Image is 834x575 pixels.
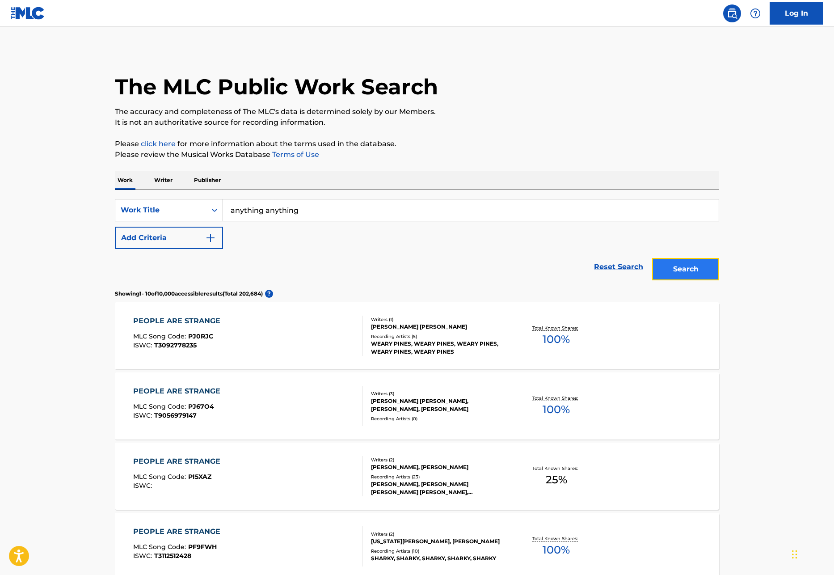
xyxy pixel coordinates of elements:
[115,149,719,160] p: Please review the Musical Works Database
[133,341,154,349] span: ISWC :
[750,8,761,19] img: help
[792,541,797,568] div: Drag
[121,205,201,216] div: Work Title
[546,472,567,488] span: 25 %
[723,4,741,22] a: Public Search
[371,415,506,422] div: Recording Artists ( 0 )
[371,323,506,331] div: [PERSON_NAME] [PERSON_NAME]
[154,341,197,349] span: T3092778235
[371,548,506,554] div: Recording Artists ( 10 )
[133,526,225,537] div: PEOPLE ARE STRANGE
[770,2,823,25] a: Log In
[543,542,570,558] span: 100 %
[532,535,580,542] p: Total Known Shares:
[115,73,438,100] h1: The MLC Public Work Search
[789,532,834,575] iframe: Chat Widget
[154,552,191,560] span: T3112512428
[652,258,719,280] button: Search
[371,531,506,537] div: Writers ( 2 )
[270,150,319,159] a: Terms of Use
[133,552,154,560] span: ISWC :
[543,402,570,418] span: 100 %
[133,473,188,481] span: MLC Song Code :
[154,411,197,419] span: T9056979147
[115,117,719,128] p: It is not an authoritative source for recording information.
[371,457,506,463] div: Writers ( 2 )
[133,402,188,410] span: MLC Song Code :
[152,171,175,190] p: Writer
[115,443,719,510] a: PEOPLE ARE STRANGEMLC Song Code:PI5XAZISWC:Writers (2)[PERSON_NAME], [PERSON_NAME]Recording Artis...
[371,397,506,413] div: [PERSON_NAME] [PERSON_NAME], [PERSON_NAME], [PERSON_NAME]
[371,316,506,323] div: Writers ( 1 )
[188,473,211,481] span: PI5XAZ
[191,171,223,190] p: Publisher
[532,325,580,331] p: Total Known Shares:
[11,7,45,20] img: MLC Logo
[188,543,217,551] span: PF9FWH
[115,171,135,190] p: Work
[188,332,213,340] span: PJ0RJC
[371,480,506,496] div: [PERSON_NAME], [PERSON_NAME] [PERSON_NAME] [PERSON_NAME], [PERSON_NAME] [PERSON_NAME] [PERSON_NAME]
[532,465,580,472] p: Total Known Shares:
[133,316,225,326] div: PEOPLE ARE STRANGE
[115,139,719,149] p: Please for more information about the terms used in the database.
[115,199,719,285] form: Search Form
[590,257,648,277] a: Reset Search
[532,395,580,402] p: Total Known Shares:
[188,402,214,410] span: PJ67O4
[371,463,506,471] div: [PERSON_NAME], [PERSON_NAME]
[543,331,570,347] span: 100 %
[371,554,506,562] div: SHARKY, SHARKY, SHARKY, SHARKY, SHARKY
[371,537,506,545] div: [US_STATE][PERSON_NAME], [PERSON_NAME]
[371,390,506,397] div: Writers ( 3 )
[727,8,737,19] img: search
[115,372,719,440] a: PEOPLE ARE STRANGEMLC Song Code:PJ67O4ISWC:T9056979147Writers (3)[PERSON_NAME] [PERSON_NAME], [PE...
[133,456,225,467] div: PEOPLE ARE STRANGE
[141,140,176,148] a: click here
[746,4,764,22] div: Help
[115,227,223,249] button: Add Criteria
[265,290,273,298] span: ?
[115,290,263,298] p: Showing 1 - 10 of 10,000 accessible results (Total 202,684 )
[205,233,216,243] img: 9d2ae6d4665cec9f34b9.svg
[115,302,719,369] a: PEOPLE ARE STRANGEMLC Song Code:PJ0RJCISWC:T3092778235Writers (1)[PERSON_NAME] [PERSON_NAME]Recor...
[371,474,506,480] div: Recording Artists ( 23 )
[133,386,225,397] div: PEOPLE ARE STRANGE
[133,411,154,419] span: ISWC :
[133,543,188,551] span: MLC Song Code :
[115,106,719,117] p: The accuracy and completeness of The MLC's data is determined solely by our Members.
[371,333,506,340] div: Recording Artists ( 5 )
[371,340,506,356] div: WEARY PINES, WEARY PINES, WEARY PINES, WEARY PINES, WEARY PINES
[133,482,154,490] span: ISWC :
[133,332,188,340] span: MLC Song Code :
